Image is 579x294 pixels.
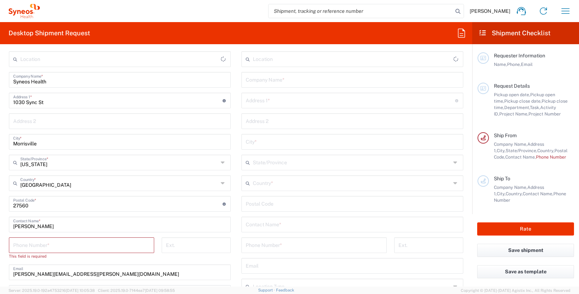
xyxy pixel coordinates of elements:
span: Project Number [528,111,561,117]
button: Save shipment [477,244,574,257]
span: Company Name, [494,185,527,190]
input: Shipment, tracking or reference number [268,4,453,18]
span: Request Details [494,83,530,89]
span: Server: 2025.19.0-192a4753216 [9,288,95,293]
a: Support [258,288,276,292]
span: Country, [537,148,554,153]
span: Department, [504,105,530,110]
span: [DATE] 09:58:55 [145,288,175,293]
span: Email [521,62,533,67]
h2: Desktop Shipment Request [9,29,90,37]
span: Phone, [507,62,521,67]
span: City, [497,191,506,196]
span: Pickup open date, [494,92,530,97]
span: Contact Name, [505,154,536,160]
span: Project Name, [499,111,528,117]
span: Company Name, [494,141,527,147]
span: Contact Name, [523,191,553,196]
span: Pickup close date, [504,98,542,104]
span: Country, [506,191,523,196]
span: Copyright © [DATE]-[DATE] Agistix Inc., All Rights Reserved [461,287,570,294]
span: Ship From [494,133,517,138]
div: This field is required [9,253,154,259]
span: Requester Information [494,53,545,58]
button: Save as template [477,265,574,278]
span: [PERSON_NAME] [470,8,510,14]
span: Phone Number [536,154,566,160]
span: Ship To [494,176,510,181]
a: Feedback [276,288,294,292]
h2: Shipment Checklist [479,29,551,37]
span: Client: 2025.19.0-7f44ea7 [98,288,175,293]
span: Task, [530,105,540,110]
span: Name, [494,62,507,67]
button: Rate [477,222,574,236]
span: City, [497,148,506,153]
span: [DATE] 10:05:38 [66,288,95,293]
span: State/Province, [506,148,537,153]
